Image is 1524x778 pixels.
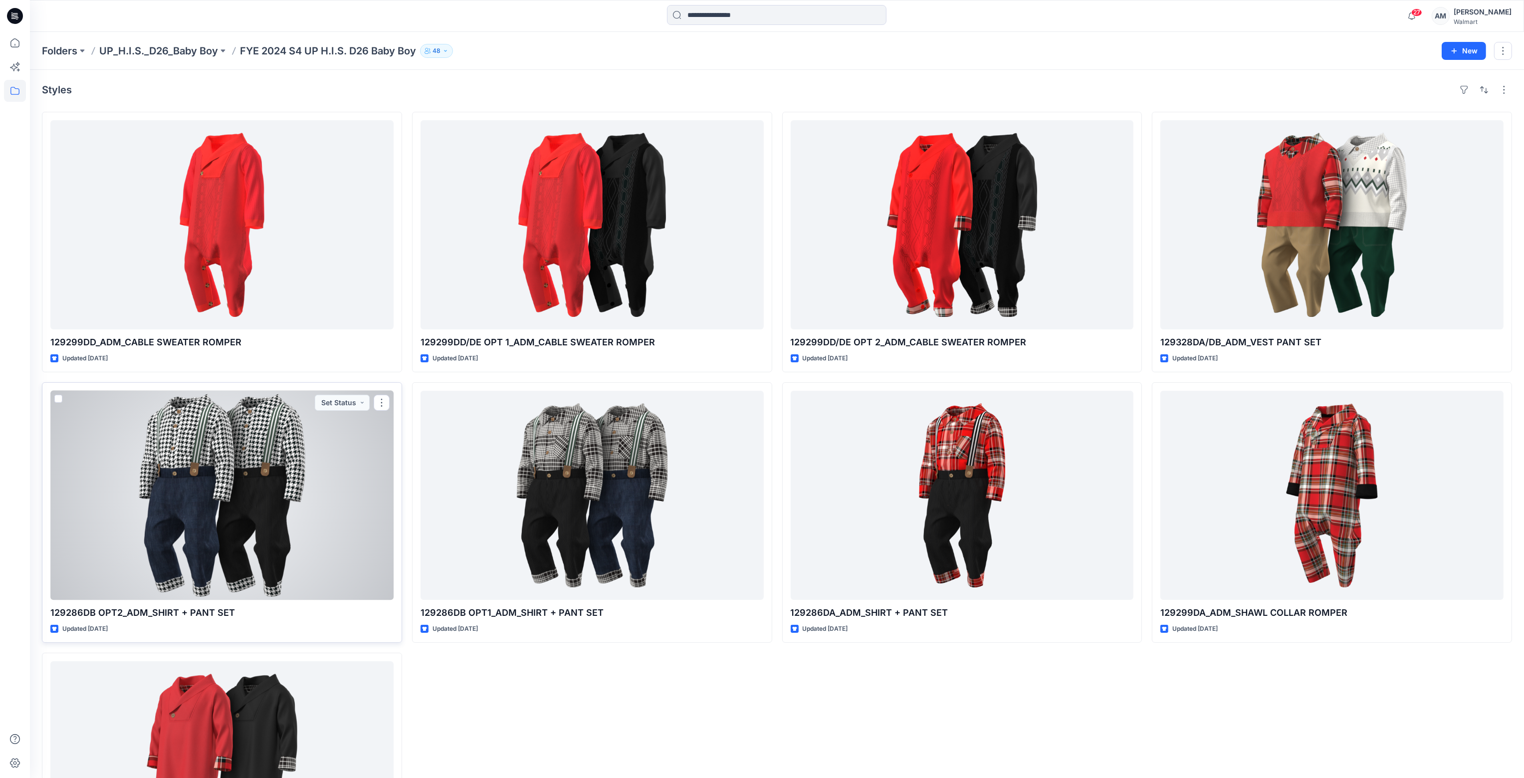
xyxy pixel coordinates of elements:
h4: Styles [42,84,72,96]
button: New [1442,42,1486,60]
p: Updated [DATE] [62,624,108,634]
a: Folders [42,44,77,58]
div: Walmart [1454,18,1512,25]
a: 129286DB OPT2_ADM_SHIRT + PANT SET [50,391,394,600]
a: 129328DA/DB_ADM_VEST PANT SET [1160,120,1504,329]
p: 129286DB OPT2_ADM_SHIRT + PANT SET [50,606,394,620]
p: Updated [DATE] [1172,624,1218,634]
p: Updated [DATE] [433,624,478,634]
p: Updated [DATE] [1172,353,1218,364]
a: 129286DB OPT1_ADM_SHIRT + PANT SET [421,391,764,600]
p: 129299DD/DE OPT 1_ADM_CABLE SWEATER ROMPER [421,335,764,349]
p: Updated [DATE] [803,353,848,364]
p: Updated [DATE] [433,353,478,364]
p: 129299DD/DE OPT 2_ADM_CABLE SWEATER ROMPER [791,335,1134,349]
a: 129299DD/DE OPT 1_ADM_CABLE SWEATER ROMPER [421,120,764,329]
p: 48 [433,45,440,56]
div: [PERSON_NAME] [1454,6,1512,18]
p: 129286DB OPT1_ADM_SHIRT + PANT SET [421,606,764,620]
div: AM [1432,7,1450,25]
p: Updated [DATE] [62,353,108,364]
a: 129286DA_ADM_SHIRT + PANT SET [791,391,1134,600]
p: 129286DA_ADM_SHIRT + PANT SET [791,606,1134,620]
a: 129299DA_ADM_SHAWL COLLAR ROMPER [1160,391,1504,600]
button: 48 [420,44,453,58]
p: 129299DA_ADM_SHAWL COLLAR ROMPER [1160,606,1504,620]
p: 129299DD_ADM_CABLE SWEATER ROMPER [50,335,394,349]
span: 27 [1411,8,1422,16]
p: 129328DA/DB_ADM_VEST PANT SET [1160,335,1504,349]
a: 129299DD/DE OPT 2_ADM_CABLE SWEATER ROMPER [791,120,1134,329]
a: 129299DD_ADM_CABLE SWEATER ROMPER [50,120,394,329]
p: Updated [DATE] [803,624,848,634]
p: FYE 2024 S4 UP H.I.S. D26 Baby Boy [240,44,416,58]
a: UP_H.I.S._D26_Baby Boy [99,44,218,58]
